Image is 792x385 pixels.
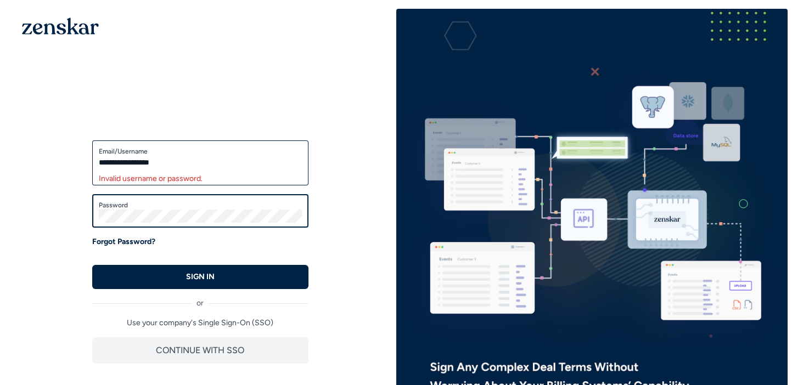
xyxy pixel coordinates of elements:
label: Password [99,201,302,210]
img: 1OGAJ2xQqyY4LXKgY66KYq0eOWRCkrZdAb3gUhuVAqdWPZE9SRJmCz+oDMSn4zDLXe31Ii730ItAGKgCKgCCgCikA4Av8PJUP... [22,18,99,35]
div: Invalid username or password. [99,173,302,184]
button: CONTINUE WITH SSO [92,337,308,364]
p: SIGN IN [186,271,215,282]
button: SIGN IN [92,265,308,289]
div: or [92,289,308,309]
label: Email/Username [99,147,302,156]
p: Use your company's Single Sign-On (SSO) [92,318,308,329]
a: Forgot Password? [92,236,155,247]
